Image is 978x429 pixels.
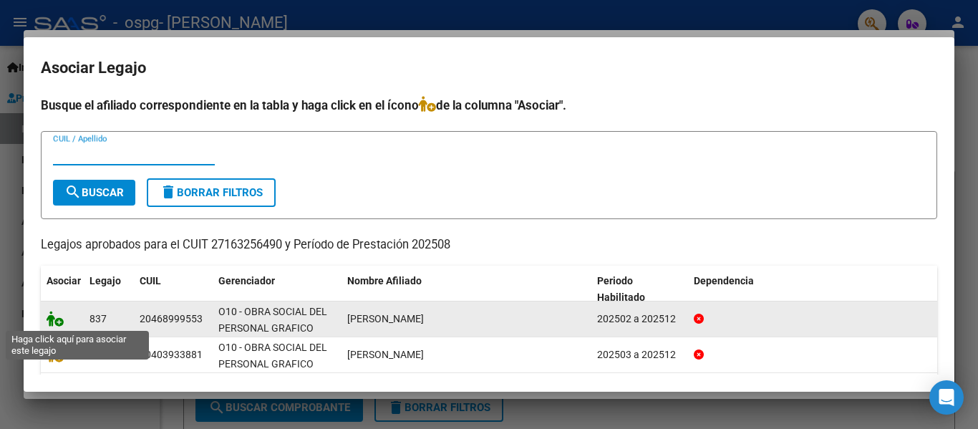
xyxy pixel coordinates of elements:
span: Dependencia [694,275,754,286]
mat-icon: search [64,183,82,201]
span: O10 - OBRA SOCIAL DEL PERSONAL GRAFICO [218,306,327,334]
p: Legajos aprobados para el CUIT 27163256490 y Período de Prestación 202508 [41,236,937,254]
button: Buscar [53,180,135,206]
span: CUIL [140,275,161,286]
h2: Asociar Legajo [41,54,937,82]
span: 837 [89,313,107,324]
datatable-header-cell: CUIL [134,266,213,313]
div: 20468999553 [140,311,203,327]
div: 202503 a 202512 [597,347,682,363]
span: Asociar [47,275,81,286]
span: MEDINA MATIAS KEVIN [347,349,424,360]
h4: Busque el afiliado correspondiente en la tabla y haga click en el ícono de la columna "Asociar". [41,96,937,115]
datatable-header-cell: Gerenciador [213,266,342,313]
span: IBAÑEZ BRUNO NICOLAS [347,313,424,324]
span: O10 - OBRA SOCIAL DEL PERSONAL GRAFICO [218,342,327,370]
span: Gerenciador [218,275,275,286]
datatable-header-cell: Nombre Afiliado [342,266,591,313]
span: Borrar Filtros [160,186,263,199]
datatable-header-cell: Asociar [41,266,84,313]
span: Buscar [64,186,124,199]
span: 819 [89,349,107,360]
span: Nombre Afiliado [347,275,422,286]
div: Open Intercom Messenger [929,380,964,415]
div: 202502 a 202512 [597,311,682,327]
datatable-header-cell: Periodo Habilitado [591,266,688,313]
datatable-header-cell: Legajo [84,266,134,313]
div: 20403933881 [140,347,203,363]
mat-icon: delete [160,183,177,201]
button: Borrar Filtros [147,178,276,207]
datatable-header-cell: Dependencia [688,266,938,313]
span: Periodo Habilitado [597,275,645,303]
span: Legajo [89,275,121,286]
